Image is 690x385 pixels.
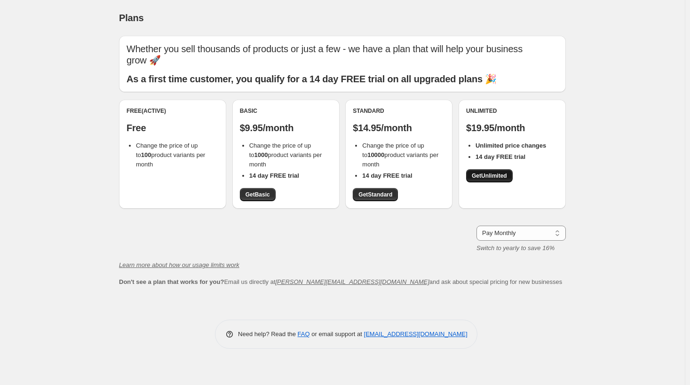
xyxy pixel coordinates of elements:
[353,122,445,134] p: $14.95/month
[254,151,268,158] b: 1000
[249,172,299,179] b: 14 day FREE trial
[362,142,438,168] span: Change the price of up to product variants per month
[127,122,219,134] p: Free
[240,122,332,134] p: $9.95/month
[127,43,558,66] p: Whether you sell thousands of products or just a few - we have a plan that will help your busines...
[353,107,445,115] div: Standard
[119,261,239,268] a: Learn more about how our usage limits work
[246,191,270,198] span: Get Basic
[276,278,429,285] a: [PERSON_NAME][EMAIL_ADDRESS][DOMAIN_NAME]
[367,151,384,158] b: 10000
[298,330,310,338] a: FAQ
[119,13,143,23] span: Plans
[476,142,546,149] b: Unlimited price changes
[119,278,562,285] span: Email us directly at and ask about special pricing for new businesses
[472,172,507,180] span: Get Unlimited
[249,142,322,168] span: Change the price of up to product variants per month
[238,330,298,338] span: Need help? Read the
[310,330,364,338] span: or email support at
[476,244,555,251] i: Switch to yearly to save 16%
[466,107,558,115] div: Unlimited
[466,169,513,182] a: GetUnlimited
[136,142,205,168] span: Change the price of up to product variants per month
[127,107,219,115] div: Free (Active)
[362,172,412,179] b: 14 day FREE trial
[127,74,497,84] b: As a first time customer, you qualify for a 14 day FREE trial on all upgraded plans 🎉
[240,188,276,201] a: GetBasic
[353,188,398,201] a: GetStandard
[358,191,392,198] span: Get Standard
[466,122,558,134] p: $19.95/month
[119,278,224,285] b: Don't see a plan that works for you?
[141,151,151,158] b: 100
[240,107,332,115] div: Basic
[364,330,468,338] a: [EMAIL_ADDRESS][DOMAIN_NAME]
[476,153,525,160] b: 14 day FREE trial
